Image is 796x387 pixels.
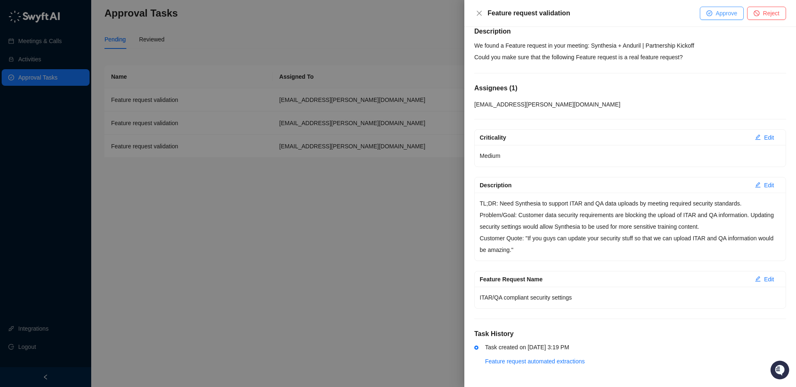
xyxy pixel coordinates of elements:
span: Task created on [DATE] 3:19 PM [485,344,569,351]
a: Powered byPylon [58,136,100,143]
span: Docs [17,116,31,124]
img: 5124521997842_fc6d7dfcefe973c2e489_88.png [8,75,23,90]
p: Medium [480,150,781,162]
span: edit [755,276,761,282]
span: Edit [764,181,774,190]
a: 📚Docs [5,113,34,128]
button: Edit [748,179,781,192]
div: Feature request validation [488,8,700,18]
button: Start new chat [141,77,151,87]
span: edit [755,182,761,188]
span: Edit [764,275,774,284]
p: ITAR/QA compliant security settings [480,292,781,303]
p: TL;DR: Need Synthesia to support ITAR and QA data uploads by meeting required security standards. [480,198,781,209]
h2: How can we help? [8,46,151,60]
span: close [476,10,483,17]
img: Swyft AI [8,8,25,25]
p: Customer Quote: "If you guys can update your security stuff so that we can upload ITAR and QA inf... [480,232,781,256]
span: Approve [716,9,737,18]
div: Criticality [480,133,748,142]
span: stop [754,10,760,16]
a: 📶Status [34,113,67,128]
h5: Assignees ( 1 ) [474,83,786,93]
button: Edit [748,131,781,144]
span: Reject [763,9,779,18]
p: We found a Feature request in your meeting: Synthesia + Anduril | Partnership Kickoff Could you m... [474,40,786,63]
p: Problem/Goal: Customer data security requirements are blocking the upload of ITAR and QA informat... [480,209,781,232]
iframe: Open customer support [769,360,792,382]
h5: Description [474,27,786,36]
div: Start new chat [28,75,136,83]
div: Description [480,181,748,190]
a: Feature request automated extractions [485,358,585,365]
div: 📚 [8,117,15,123]
span: Edit [764,133,774,142]
span: Pylon [83,136,100,143]
div: We're offline, we'll be back soon [28,83,108,90]
button: Reject [747,7,786,20]
span: edit [755,134,761,140]
h5: Task History [474,329,786,339]
span: check-circle [706,10,712,16]
span: [EMAIL_ADDRESS][PERSON_NAME][DOMAIN_NAME] [474,101,620,108]
button: Close [474,8,484,18]
span: Status [46,116,64,124]
button: Edit [748,273,781,286]
div: 📶 [37,117,44,123]
div: Feature Request Name [480,275,748,284]
button: Approve [700,7,744,20]
p: Welcome 👋 [8,33,151,46]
